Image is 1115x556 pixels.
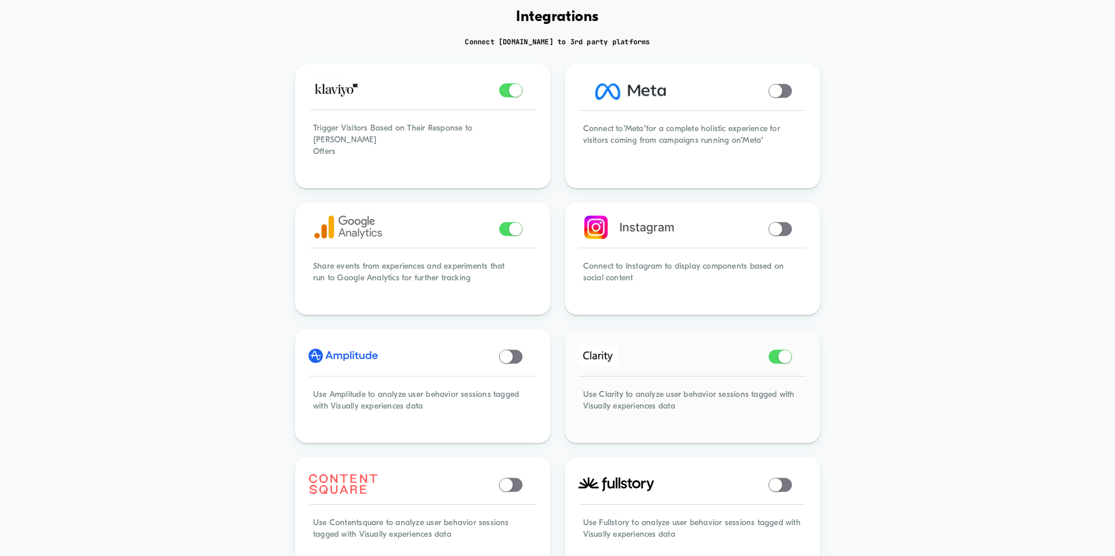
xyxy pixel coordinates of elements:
span: Instagram [619,220,675,234]
h2: Connect [DOMAIN_NAME] to 3rd party platforms [465,37,650,47]
img: google analytics [314,216,382,239]
div: Connect to "Meta" for a complete holistic experience for visitors coming from campaigns running o... [567,107,819,186]
img: Klaviyo [314,78,359,101]
div: Use Clarity to analyze user behavior sessions tagged with Visually experiences data [567,373,819,441]
img: fullstory [578,477,654,491]
div: Trigger Visitors Based on Their Response to [PERSON_NAME] Offers [297,107,549,186]
img: clarity [578,346,618,366]
img: amplitude [308,346,378,366]
div: Share events from experiences and experiments that run to Google Analytics for further tracking [297,245,549,313]
div: Connect to Instagram to display components based on social content [567,245,819,313]
h1: Integrations [516,9,599,26]
img: Facebook [573,69,689,113]
img: contentsquare [308,474,378,494]
div: Use Amplitude to analyze user behavior sessions tagged with Visually experiences data [297,373,549,441]
img: instagram [584,216,608,239]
